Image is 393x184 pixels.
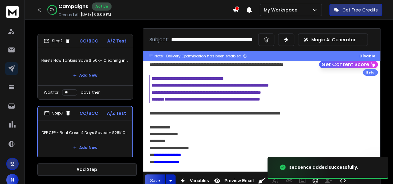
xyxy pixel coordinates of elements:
div: what is the one time purchase cost for this [27,105,114,117]
p: My Workspace [264,7,300,13]
p: A/Z Test [107,38,126,44]
div: The team will be back 🕒 [10,40,97,52]
button: Add New [68,141,102,154]
textarea: Message… [5,123,119,134]
p: Wait for [44,90,58,95]
h1: Box [30,6,39,11]
button: Send a message… [107,134,117,144]
p: Get Free Credits [342,7,378,13]
button: go back [4,2,16,14]
img: logo [6,6,19,18]
p: Magic AI Generator [311,37,356,43]
div: Active [92,2,112,11]
img: Profile image for Box [18,3,28,13]
p: [DATE] 06:09 PM [81,12,111,17]
div: Neeraj says… [5,67,119,87]
div: My Plan benefits is 5,000 leads monthly [70,71,114,83]
p: Created At: [58,12,80,17]
div: sequence added successfully. [289,164,358,170]
li: Step2CC/BCCA/Z TestHere’s How Tankers Save $150K+ Cleaning in [GEOGRAPHIC_DATA] OPLAdd NewWait fo... [37,34,133,100]
p: DPP CPP - Real Case: 4 Days Saved + $28K Cost Reduction [42,124,129,141]
b: [EMAIL_ADDRESS][DOMAIN_NAME] [10,25,59,36]
button: Disable [359,54,375,59]
p: 77 % [50,8,54,12]
div: Box says… [5,9,119,67]
p: CC/BCC [80,110,98,116]
div: i want to increase it to 25K monthly. [36,91,114,97]
h1: Campaigns [58,3,88,10]
div: i want to increase it to 25K monthly. [31,87,119,101]
div: Step 3 [44,110,71,116]
div: Box • 32m ago [10,57,38,61]
button: Magic AI Generator [298,34,368,46]
button: Get Free Credits [329,4,382,16]
div: My Plan benefits is5,000 leads monthly [65,67,119,87]
div: what is the one time purchase cost for this [22,101,119,121]
p: A/Z Test [107,110,126,116]
div: Step 2 [44,38,71,44]
p: days, then [81,90,101,95]
div: You’ll get replies here and in your email: ✉️ [10,13,97,37]
button: Emoji picker [10,136,15,141]
div: Beta [363,69,378,76]
p: CC/BCC [80,38,98,44]
div: and use lifetime [74,122,119,135]
div: You’ll get replies here and in your email:✉️[EMAIL_ADDRESS][DOMAIN_NAME]The team will be back🕒[DA... [5,9,102,56]
li: Step3CC/BCCA/Z TestDPP CPP - Real Case: 4 Days Saved + $28K Cost ReductionAdd New [37,106,133,158]
span: Variables [189,178,210,183]
div: Neeraj says… [5,122,119,143]
p: Subject: [149,36,169,43]
button: Gif picker [20,136,25,141]
p: Here’s How Tankers Save $150K+ Cleaning in [GEOGRAPHIC_DATA] OPL [41,52,129,69]
div: Delivery Optimisation has been enabled [166,54,247,59]
button: Add New [68,69,102,82]
span: Note: [154,54,164,59]
b: [DATE] [15,47,32,52]
span: Preview Email [223,178,255,183]
button: Upload attachment [30,136,34,141]
button: Add Step [37,163,137,176]
div: Neeraj says… [5,101,119,122]
button: Home [108,2,120,14]
div: Neeraj says… [5,87,119,101]
button: Get Content Score [319,61,378,68]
